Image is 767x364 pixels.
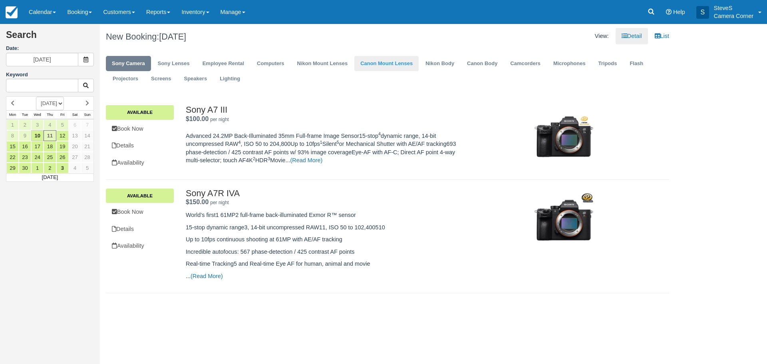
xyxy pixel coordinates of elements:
a: 5 [81,163,93,173]
label: Keyword [6,72,28,78]
em: per night [210,117,229,122]
a: Book Now [106,121,174,137]
p: SteveS [714,4,753,12]
a: 29 [6,163,19,173]
a: Tripods [592,56,623,72]
a: 20 [69,141,81,152]
a: Employee Rental [197,56,250,72]
h2: Sony A7 III [186,105,465,115]
label: Date: [6,45,94,52]
a: 28 [81,152,93,163]
a: List [649,28,675,44]
a: 1 [31,163,44,173]
h2: Sony A7R IVA [186,189,465,198]
a: 14 [81,130,93,141]
div: S [696,6,709,19]
th: Wed [31,110,44,119]
a: Canon Body [461,56,503,72]
sup: 4 [378,131,381,136]
span: $100.00 [186,115,209,122]
p: World’s first1 61MP2 full-frame back-illuminated Exmor R™ sensor [186,211,465,219]
a: 19 [56,141,69,152]
sup: 3 [268,156,270,161]
a: 11 [44,130,56,141]
p: Real-time Tracking5 and Real-time Eye AF for human, animal and movie [186,260,465,268]
a: Availability [106,238,174,254]
th: Mon [6,110,19,119]
a: (Read More) [191,273,223,279]
th: Tue [19,110,31,119]
a: Details [106,137,174,154]
strong: Price: $100 [186,115,209,122]
sup: 2 [253,156,255,161]
a: 24 [31,152,44,163]
h2: Search [6,30,94,45]
i: Help [666,9,672,15]
a: 1 [6,119,19,130]
a: 16 [19,141,31,152]
a: 23 [19,152,31,163]
img: M201-4 [523,184,605,256]
a: Availability [106,155,174,171]
p: ... [186,272,465,280]
a: Nikon Body [419,56,460,72]
p: Incredible autofocus: 567 phase-detection / 425 contrast AF points [186,248,465,256]
a: 3 [56,163,69,173]
a: Computers [251,56,290,72]
a: Projectors [107,71,144,87]
a: Camcorders [504,56,546,72]
a: Available [106,105,174,119]
li: View: [589,28,615,44]
a: Speakers [178,71,213,87]
a: 22 [6,152,19,163]
a: 13 [69,130,81,141]
a: 21 [81,141,93,152]
a: 3 [31,119,44,130]
a: (Read More) [290,157,323,163]
a: 18 [44,141,56,152]
a: Flash [624,56,649,72]
a: 2 [44,163,56,173]
a: 2 [19,119,31,130]
a: 25 [44,152,56,163]
img: checkfront-main-nav-mini-logo.png [6,6,18,18]
th: Sun [81,110,93,119]
a: Lighting [214,71,246,87]
a: Sony Camera [106,56,151,72]
em: per night [210,200,229,205]
a: 5 [56,119,69,130]
a: 6 [69,119,81,130]
a: 27 [69,152,81,163]
a: Details [106,221,174,237]
th: Fri [56,110,69,119]
a: 15 [6,141,19,152]
p: 15-stop dynamic range3, 14-bit uncompressed RAW11, ISO 50 to 102,400510 [186,223,465,232]
th: Sat [69,110,81,119]
a: 9 [19,130,31,141]
a: Sony Lenses [152,56,196,72]
p: Up to 10fps continuous shooting at 61MP with AE/AF tracking [186,235,465,244]
sup: 5 [337,140,339,145]
a: Screens [145,71,177,87]
a: 4 [44,119,56,130]
h1: New Booking: [106,32,382,42]
sup: 4 [238,140,240,145]
a: 10 [31,130,44,141]
button: Keyword Search [78,79,94,92]
span: [DATE] [159,32,186,42]
a: 12 [56,130,69,141]
p: Camera Corner [714,12,753,20]
strong: Price: $150 [186,199,209,205]
a: 8 [6,130,19,141]
img: M200-3 [523,101,605,173]
a: Available [106,189,174,203]
span: Help [673,9,685,15]
a: Canon Mount Lenses [354,56,419,72]
p: Advanced 24.2MP Back-Illuminated 35mm Full-frame Image Sensor15-stop dynamic range, 14-bit uncomp... [186,132,465,165]
a: 7 [81,119,93,130]
a: Book Now [106,204,174,220]
th: Thu [44,110,56,119]
a: 4 [69,163,81,173]
td: [DATE] [6,173,94,181]
sup: 1 [320,140,322,145]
